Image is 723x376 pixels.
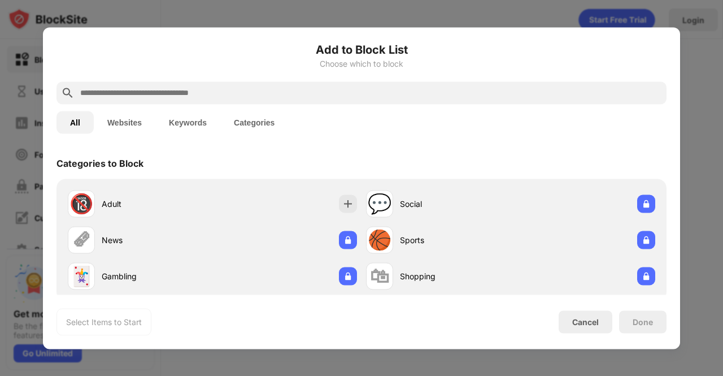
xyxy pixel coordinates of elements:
[400,198,511,210] div: Social
[572,317,599,327] div: Cancel
[220,111,288,133] button: Categories
[368,192,391,215] div: 💬
[56,41,667,58] h6: Add to Block List
[633,317,653,326] div: Done
[56,59,667,68] div: Choose which to block
[155,111,220,133] button: Keywords
[72,228,91,252] div: 🗞
[69,265,93,288] div: 🃏
[400,234,511,246] div: Sports
[368,228,391,252] div: 🏀
[102,234,212,246] div: News
[400,270,511,282] div: Shopping
[56,157,143,168] div: Categories to Block
[56,111,94,133] button: All
[102,270,212,282] div: Gambling
[61,86,75,100] img: search.svg
[94,111,155,133] button: Websites
[370,265,389,288] div: 🛍
[66,316,142,327] div: Select Items to Start
[69,192,93,215] div: 🔞
[102,198,212,210] div: Adult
